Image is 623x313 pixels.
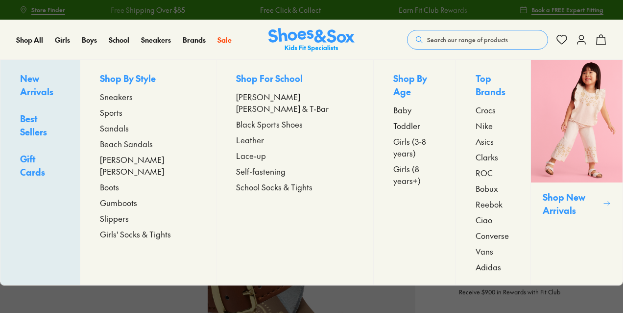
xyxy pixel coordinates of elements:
[268,28,355,52] img: SNS_Logo_Responsive.svg
[106,5,181,15] a: Free Shipping Over $85
[100,212,129,224] span: Slippers
[393,163,436,186] a: Girls (8 years+)
[16,35,43,45] a: Shop All
[100,122,196,134] a: Sandals
[20,72,60,100] a: New Arrivals
[531,60,623,183] img: SNS_WEBASSETS_CollectionHero_1280x1600_4.png
[20,153,45,178] span: Gift Cards
[20,152,60,181] a: Gift Cards
[256,5,316,15] a: Free Click & Collect
[476,167,493,179] span: ROC
[100,72,196,87] p: Shop By Style
[476,151,498,163] span: Clarks
[82,35,97,45] a: Boys
[476,120,493,131] span: Nike
[100,212,196,224] a: Slippers
[476,245,511,257] a: Vans
[543,190,599,217] p: Shop New Arrivals
[427,35,508,44] span: Search our range of products
[394,5,462,15] a: Earn Fit Club Rewards
[236,91,354,114] a: [PERSON_NAME] [PERSON_NAME] & T-Bar
[476,230,511,241] a: Converse
[236,150,354,161] a: Lace-up
[100,138,153,150] span: Beach Sandals
[236,134,354,146] a: Leather
[236,165,354,177] a: Self-fastening
[100,181,119,193] span: Boots
[20,1,65,19] a: Store Finder
[31,5,65,14] span: Store Finder
[459,287,560,305] p: Receive $9.00 in Rewards with Fit Club
[100,91,133,103] span: Sneakers
[100,154,196,177] a: [PERSON_NAME] [PERSON_NAME]
[476,198,503,210] span: Reebok
[100,138,196,150] a: Beach Sandals
[100,197,137,209] span: Gumboots
[476,245,493,257] span: Vans
[236,181,354,193] a: School Socks & Tights
[520,1,603,19] a: Book a FREE Expert Fitting
[407,30,548,50] button: Search our range of products
[236,72,354,87] p: Shop For School
[476,151,511,163] a: Clarks
[393,135,436,159] a: Girls (3-8 years)
[236,165,286,177] span: Self-fastening
[393,72,436,100] p: Shop By Age
[100,197,196,209] a: Gumboots
[476,167,511,179] a: ROC
[217,35,232,45] a: Sale
[476,214,511,226] a: Ciao
[236,150,266,161] span: Lace-up
[530,60,623,285] a: Shop New Arrivals
[393,120,420,131] span: Toddler
[55,35,70,45] a: Girls
[100,106,196,118] a: Sports
[100,228,196,240] a: Girls' Socks & Tights
[393,104,411,116] span: Baby
[100,91,196,103] a: Sneakers
[100,228,171,240] span: Girls' Socks & Tights
[476,135,494,147] span: Asics
[100,122,129,134] span: Sandals
[476,183,511,194] a: Bobux
[476,230,509,241] span: Converse
[20,112,60,140] a: Best Sellers
[268,28,355,52] a: Shoes & Sox
[476,261,501,273] span: Adidas
[100,181,196,193] a: Boots
[476,183,498,194] span: Bobux
[476,198,511,210] a: Reebok
[476,104,511,116] a: Crocs
[476,72,511,100] p: Top Brands
[476,214,492,226] span: Ciao
[109,35,129,45] a: School
[20,72,53,98] span: New Arrivals
[236,118,354,130] a: Black Sports Shoes
[236,118,303,130] span: Black Sports Shoes
[236,134,264,146] span: Leather
[141,35,171,45] a: Sneakers
[236,181,312,193] span: School Socks & Tights
[100,106,122,118] span: Sports
[183,35,206,45] a: Brands
[476,135,511,147] a: Asics
[476,104,496,116] span: Crocs
[476,261,511,273] a: Adidas
[20,112,47,138] span: Best Sellers
[393,120,436,131] a: Toddler
[531,5,603,14] span: Book a FREE Expert Fitting
[393,104,436,116] a: Baby
[5,3,34,33] button: Gorgias live chat
[476,120,511,131] a: Nike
